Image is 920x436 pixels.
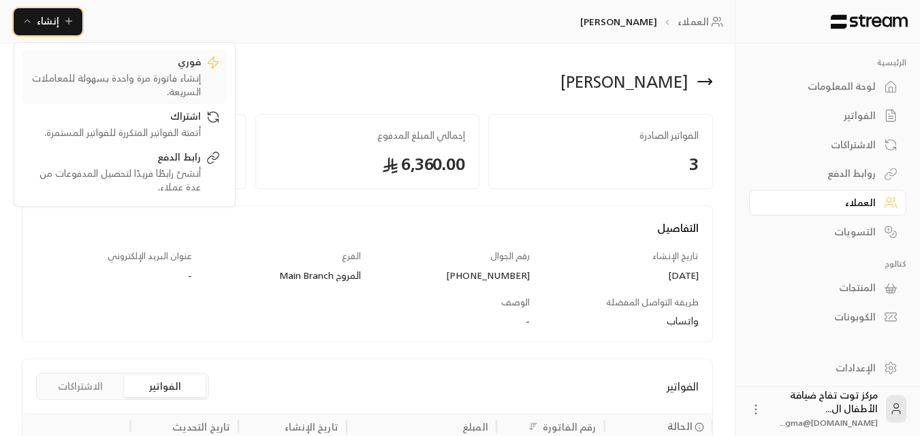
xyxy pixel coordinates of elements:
p: كتالوج [749,258,906,269]
span: رقم الجوال [490,248,530,264]
div: الفواتير [766,109,876,122]
div: تاريخ الإنشاء [285,418,338,435]
span: طريقة التواصل المفضلة [606,295,699,310]
span: إجمالي المبلغ المدفوع [270,129,466,142]
span: واتساب [667,312,699,329]
div: المنتجات [766,281,876,295]
span: 6,360.00 [270,153,466,175]
div: الإعدادات [766,361,876,375]
a: رابط الدفعأنشئ رابطًا فريدًا لتحصيل المدفوعات من عدة عملاء. [22,145,227,199]
img: Logo [829,14,909,29]
div: - [36,269,192,282]
div: إنشاء فاتورة مرة واحدة بسهولة للمعاملات السريعة. [29,71,201,99]
a: التسويات [749,218,906,245]
span: 3 [503,153,699,175]
span: عنوان البريد الإلكتروني [108,248,192,264]
a: الاشتراكات [749,131,906,158]
a: المنتجات [749,275,906,301]
div: المبلغ [462,418,488,435]
span: إنشاء [37,12,59,29]
a: الإعدادات [749,354,906,381]
button: الاشتراكات [39,375,121,397]
span: الفواتير [666,378,699,395]
nav: breadcrumb [580,15,728,29]
button: Sort [525,418,541,435]
div: لوحة المعلومات [766,80,876,93]
div: تاريخ التحديث [172,418,231,435]
a: روابط الدفع [749,161,906,187]
div: الكوبونات [766,310,876,324]
p: الرئيسية [749,57,906,68]
a: فوريإنشاء فاتورة مرة واحدة بسهولة للمعاملات السريعة. [22,50,227,104]
span: [DOMAIN_NAME]@gma... [780,416,878,430]
a: العملاء [678,15,727,29]
div: رابط الدفع [29,150,201,167]
div: فوري [29,55,201,71]
div: مركز توت تفاح ضيافة الأطفال ال... [771,388,878,429]
div: [DATE] [543,269,699,282]
p: [PERSON_NAME] [580,15,658,29]
div: الاشتراكات [766,138,876,152]
div: المروج Main Branch [205,269,361,282]
div: رقم الفاتورة [543,418,596,435]
div: التسويات [766,225,876,239]
span: تاريخ الإنشاء [652,248,699,264]
a: لوحة المعلومات [749,73,906,100]
a: الفواتير [749,103,906,129]
div: [PHONE_NUMBER] [374,269,530,282]
div: [PERSON_NAME] [560,71,688,93]
span: التفاصيل [657,218,699,237]
button: إنشاء [14,8,82,35]
div: العملاء [766,196,876,209]
a: العملاء [749,190,906,216]
div: أتمتة الفواتير المتكررة للفواتير المستمرة. [29,126,201,139]
div: اشتراك [29,110,201,126]
div: - [205,314,530,328]
span: الفرع [342,248,361,264]
span: الوصف [501,295,530,310]
div: روابط الدفع [766,167,876,180]
a: الكوبونات [749,304,906,331]
button: الفواتير [124,375,206,397]
span: الفواتير الصادرة [503,129,699,142]
a: اشتراكأتمتة الفواتير المتكررة للفواتير المستمرة. [22,104,227,145]
div: أنشئ رابطًا فريدًا لتحصيل المدفوعات من عدة عملاء. [29,167,201,194]
span: الحالة [667,419,693,433]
